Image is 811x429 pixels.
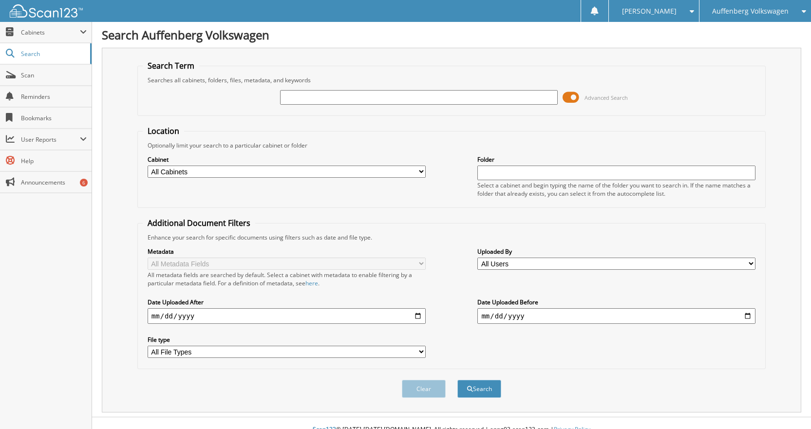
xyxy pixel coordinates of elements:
span: User Reports [21,135,80,144]
span: Advanced Search [585,94,628,101]
span: Search [21,50,85,58]
span: Announcements [21,178,87,187]
span: Bookmarks [21,114,87,122]
input: end [477,308,755,324]
span: Cabinets [21,28,80,37]
label: Date Uploaded After [148,298,426,306]
span: Reminders [21,93,87,101]
span: Help [21,157,87,165]
button: Clear [402,380,446,398]
legend: Additional Document Filters [143,218,255,228]
div: Optionally limit your search to a particular cabinet or folder [143,141,760,149]
input: start [148,308,426,324]
div: Select a cabinet and begin typing the name of the folder you want to search in. If the name match... [477,181,755,198]
label: Folder [477,155,755,164]
a: here [305,279,318,287]
img: scan123-logo-white.svg [10,4,83,18]
span: [PERSON_NAME] [622,8,677,14]
label: Metadata [148,247,426,256]
legend: Location [143,126,184,136]
legend: Search Term [143,60,199,71]
label: Uploaded By [477,247,755,256]
label: File type [148,336,426,344]
label: Cabinet [148,155,426,164]
h1: Search Auffenberg Volkswagen [102,27,801,43]
div: Searches all cabinets, folders, files, metadata, and keywords [143,76,760,84]
div: 6 [80,179,88,187]
button: Search [457,380,501,398]
span: Auffenberg Volkswagen [712,8,789,14]
span: Scan [21,71,87,79]
label: Date Uploaded Before [477,298,755,306]
div: All metadata fields are searched by default. Select a cabinet with metadata to enable filtering b... [148,271,426,287]
div: Enhance your search for specific documents using filters such as date and file type. [143,233,760,242]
